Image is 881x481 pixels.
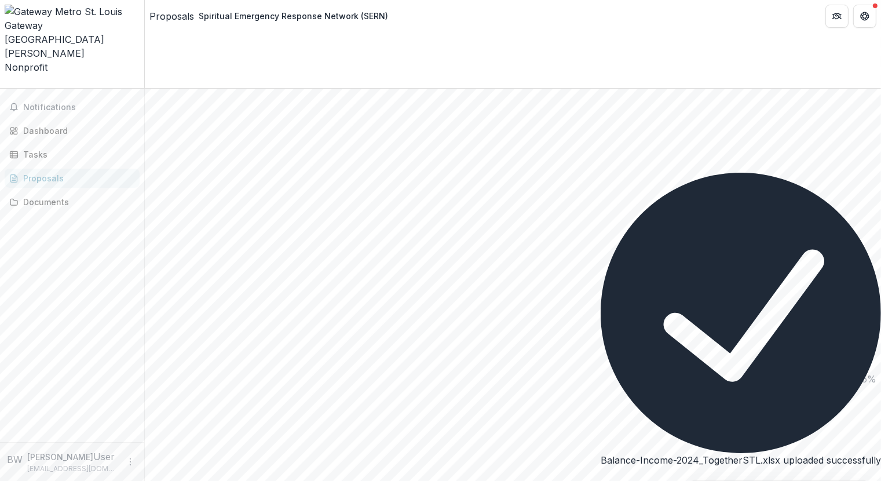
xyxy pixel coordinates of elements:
div: Bethany Wattles [7,453,23,467]
p: [EMAIL_ADDRESS][DOMAIN_NAME] [27,464,119,474]
a: Tasks [5,145,140,164]
button: Partners [825,5,849,28]
div: Tasks [23,148,130,161]
p: User [93,450,115,464]
img: Gateway Metro St. Louis [5,5,140,19]
div: Dashboard [23,125,130,137]
a: Dashboard [5,121,140,140]
span: Notifications [23,103,135,112]
div: Proposals [23,172,130,184]
div: Gateway [GEOGRAPHIC_DATA][PERSON_NAME] [5,19,140,60]
a: Documents [5,192,140,212]
nav: breadcrumb [149,8,393,24]
button: Notifications [5,98,140,116]
a: Proposals [149,9,194,23]
a: Proposals [5,169,140,188]
div: Documents [23,196,130,208]
div: Spiritual Emergency Response Network (SERN) [199,10,388,22]
button: More [123,455,137,469]
p: 85 % [856,372,876,386]
p: [PERSON_NAME] [27,451,93,463]
span: Nonprofit [5,61,47,73]
button: Get Help [853,5,876,28]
